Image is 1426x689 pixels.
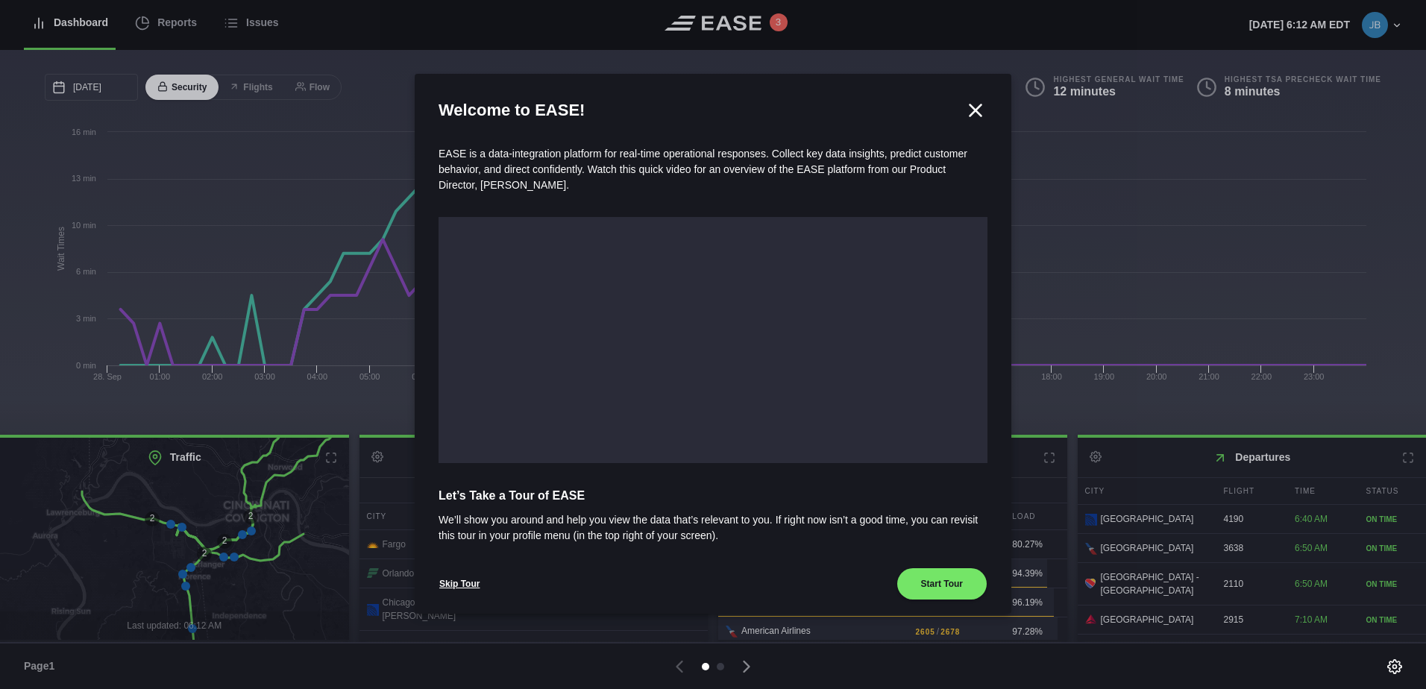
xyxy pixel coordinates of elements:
[439,217,987,463] iframe: onboarding
[439,98,964,122] h2: Welcome to EASE!
[24,658,61,674] span: Page 1
[439,148,967,191] span: EASE is a data-integration platform for real-time operational responses. Collect key data insight...
[439,567,480,600] button: Skip Tour
[439,487,987,505] span: Let’s Take a Tour of EASE
[439,512,987,544] span: We’ll show you around and help you view the data that’s relevant to you. If right now isn’t a goo...
[896,567,987,600] button: Start Tour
